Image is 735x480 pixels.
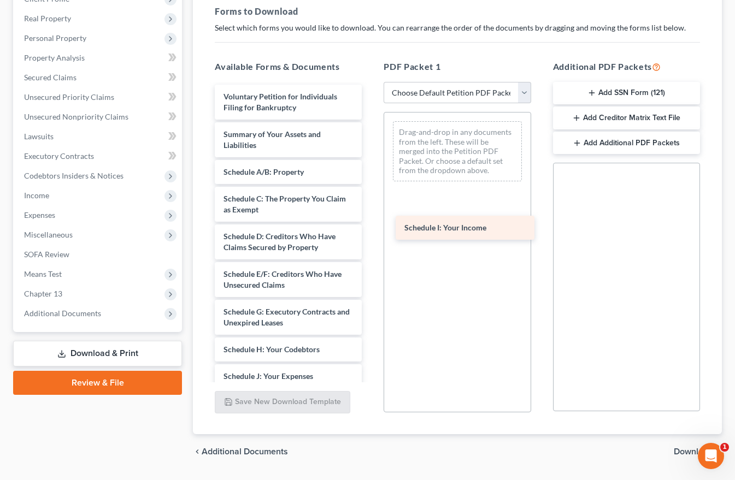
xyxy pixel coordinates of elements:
[224,307,350,327] span: Schedule G: Executory Contracts and Unexpired Leases
[720,443,729,452] span: 1
[193,447,202,456] i: chevron_left
[224,92,337,112] span: Voluntary Petition for Individuals Filing for Bankruptcy
[384,60,531,73] h5: PDF Packet 1
[15,107,182,127] a: Unsecured Nonpriority Claims
[224,232,336,252] span: Schedule D: Creditors Who Have Claims Secured by Property
[24,151,94,161] span: Executory Contracts
[224,129,321,150] span: Summary of Your Assets and Liabilities
[24,112,128,121] span: Unsecured Nonpriority Claims
[224,371,313,381] span: Schedule J: Your Expenses
[215,60,362,73] h5: Available Forms & Documents
[224,194,346,214] span: Schedule C: The Property You Claim as Exempt
[193,447,288,456] a: chevron_left Additional Documents
[215,391,350,414] button: Save New Download Template
[393,121,521,181] div: Drag-and-drop in any documents from the left. These will be merged into the Petition PDF Packet. ...
[24,53,85,62] span: Property Analysis
[15,68,182,87] a: Secured Claims
[215,22,700,33] p: Select which forms you would like to download. You can rearrange the order of the documents by dr...
[24,250,69,259] span: SOFA Review
[553,82,700,105] button: Add SSN Form (121)
[553,60,700,73] h5: Additional PDF Packets
[24,132,54,141] span: Lawsuits
[13,371,182,395] a: Review & File
[24,92,114,102] span: Unsecured Priority Claims
[24,309,101,318] span: Additional Documents
[15,87,182,107] a: Unsecured Priority Claims
[24,14,71,23] span: Real Property
[404,223,486,232] span: Schedule I: Your Income
[15,48,182,68] a: Property Analysis
[24,73,77,82] span: Secured Claims
[202,447,288,456] span: Additional Documents
[13,341,182,366] a: Download & Print
[24,210,55,220] span: Expenses
[674,447,713,456] span: Download
[15,245,182,264] a: SOFA Review
[698,443,724,469] iframe: Intercom live chat
[674,447,722,456] button: Download chevron_right
[24,230,73,239] span: Miscellaneous
[224,345,320,354] span: Schedule H: Your Codebtors
[553,106,700,129] button: Add Creditor Matrix Text File
[224,167,304,176] span: Schedule A/B: Property
[24,289,62,298] span: Chapter 13
[24,171,124,180] span: Codebtors Insiders & Notices
[15,146,182,166] a: Executory Contracts
[24,33,86,43] span: Personal Property
[15,127,182,146] a: Lawsuits
[224,269,342,289] span: Schedule E/F: Creditors Who Have Unsecured Claims
[553,132,700,155] button: Add Additional PDF Packets
[215,5,700,18] h5: Forms to Download
[24,269,62,278] span: Means Test
[24,191,49,200] span: Income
